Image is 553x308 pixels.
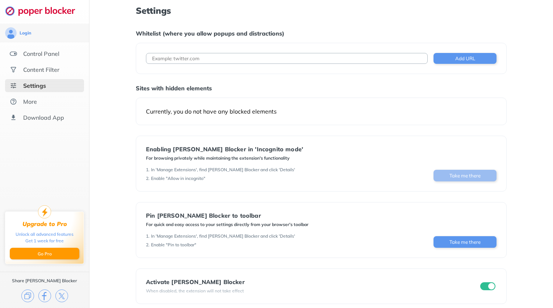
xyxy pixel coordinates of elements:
[10,98,17,105] img: about.svg
[38,289,51,302] img: facebook.svg
[22,221,67,227] div: Upgrade to Pro
[10,50,17,57] img: features.svg
[10,248,79,259] button: Go Pro
[151,167,295,173] div: In 'Manage Extensions', find [PERSON_NAME] Blocker and click 'Details'
[433,53,497,64] button: Add URL
[23,114,64,121] div: Download App
[146,146,303,152] div: Enabling [PERSON_NAME] Blocker in 'Incognito mode'
[146,212,309,219] div: Pin [PERSON_NAME] Blocker to toolbar
[146,176,150,181] div: 2 .
[23,98,37,105] div: More
[146,222,309,227] div: For quick and easy access to your settings directly from your browser's toolbar
[146,108,497,115] div: Currently, you do not have any blocked elements
[433,170,497,181] button: Take me there
[55,289,68,302] img: x.svg
[23,50,59,57] div: Control Panel
[21,289,34,302] img: copy.svg
[151,233,295,239] div: In 'Manage Extensions', find [PERSON_NAME] Blocker and click 'Details'
[146,279,245,285] div: Activate [PERSON_NAME] Blocker
[146,242,150,248] div: 2 .
[136,85,507,92] div: Sites with hidden elements
[20,30,31,36] div: Login
[433,236,497,248] button: Take me there
[146,155,303,161] div: For browsing privately while maintaining the extension's functionality
[146,53,428,64] input: Example: twitter.com
[146,288,245,294] div: When disabled, the extension will not take effect
[10,114,17,121] img: download-app.svg
[10,66,17,73] img: social.svg
[25,238,64,244] div: Get 1 week for free
[23,66,59,73] div: Content Filter
[146,233,150,239] div: 1 .
[12,278,77,284] div: Share [PERSON_NAME] Blocker
[136,30,507,37] div: Whitelist (where you allow popups and distractions)
[136,6,507,15] h1: Settings
[5,27,17,39] img: avatar.svg
[151,176,205,181] div: Enable "Allow in incognito"
[146,167,150,173] div: 1 .
[5,6,83,16] img: logo-webpage.svg
[10,82,17,89] img: settings-selected.svg
[151,242,196,248] div: Enable "Pin to toolbar"
[16,231,74,238] div: Unlock all advanced features
[23,82,46,89] div: Settings
[38,205,51,218] img: upgrade-to-pro.svg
